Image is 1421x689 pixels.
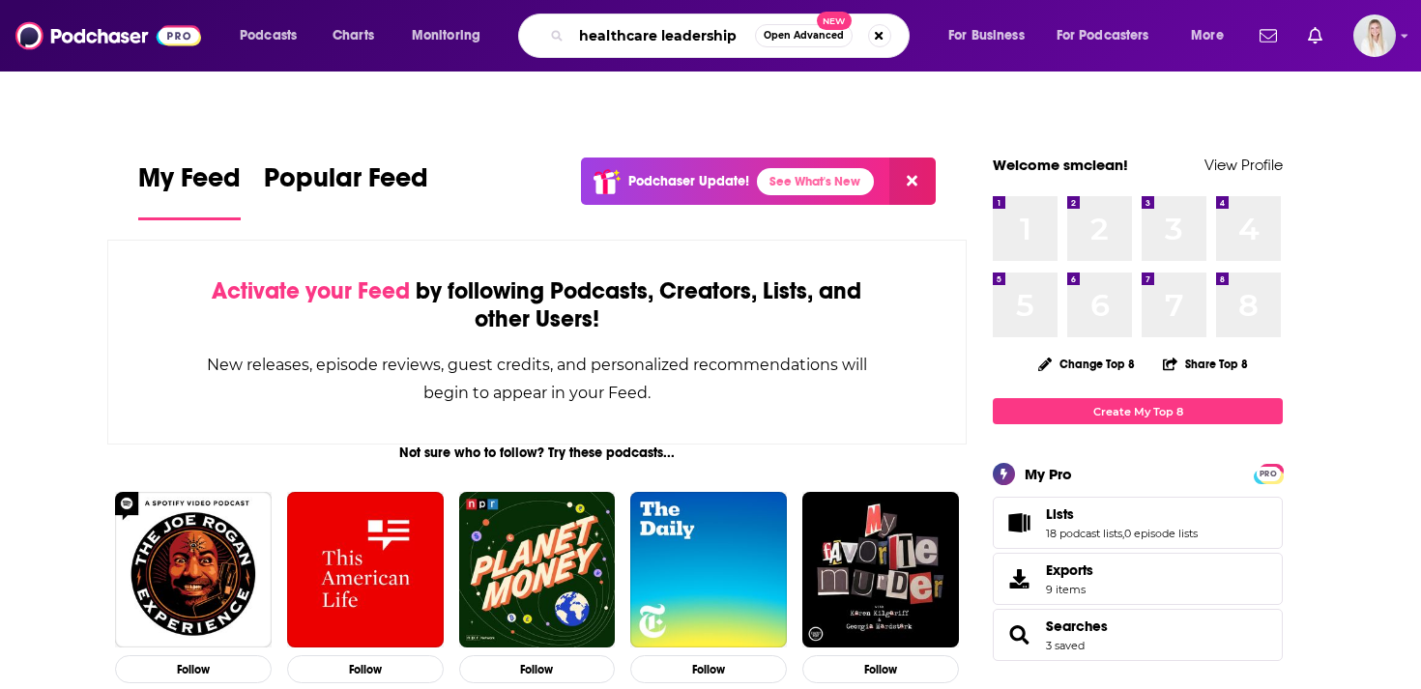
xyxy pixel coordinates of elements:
a: 18 podcast lists [1046,527,1122,540]
span: Lists [1046,505,1074,523]
span: Exports [1000,565,1038,592]
img: The Daily [630,492,787,648]
a: View Profile [1204,156,1283,174]
p: Podchaser Update! [628,173,749,189]
a: Charts [320,20,386,51]
button: open menu [1044,20,1177,51]
span: , [1122,527,1124,540]
span: Open Advanced [764,31,844,41]
button: Change Top 8 [1027,352,1146,376]
span: Popular Feed [264,161,428,206]
span: For Podcasters [1057,22,1149,49]
a: Create My Top 8 [993,398,1283,424]
button: Follow [115,655,272,683]
span: Monitoring [412,22,480,49]
img: User Profile [1353,14,1396,57]
span: Exports [1046,561,1093,579]
span: Charts [333,22,374,49]
button: Share Top 8 [1162,345,1249,383]
a: Exports [993,553,1283,605]
a: Show notifications dropdown [1252,19,1285,52]
button: open menu [398,20,506,51]
a: Lists [1000,509,1038,536]
span: More [1191,22,1224,49]
a: Welcome smclean! [993,156,1128,174]
div: Search podcasts, credits, & more... [536,14,928,58]
input: Search podcasts, credits, & more... [571,20,755,51]
img: Podchaser - Follow, Share and Rate Podcasts [15,17,201,54]
button: Follow [287,655,444,683]
button: Follow [459,655,616,683]
a: My Feed [138,161,241,220]
a: Searches [1046,617,1108,635]
span: My Feed [138,161,241,206]
a: Searches [1000,621,1038,648]
span: New [817,12,852,30]
span: 9 items [1046,583,1093,596]
div: My Pro [1025,465,1072,483]
span: PRO [1257,467,1280,481]
a: Lists [1046,505,1198,523]
div: by following Podcasts, Creators, Lists, and other Users! [205,277,869,333]
span: Searches [993,609,1283,661]
a: 0 episode lists [1124,527,1198,540]
span: Activate your Feed [212,276,410,305]
span: Lists [993,497,1283,549]
img: The Joe Rogan Experience [115,492,272,648]
button: Follow [802,655,959,683]
button: open menu [935,20,1049,51]
img: This American Life [287,492,444,648]
a: See What's New [757,168,874,195]
span: For Business [948,22,1025,49]
button: open menu [226,20,322,51]
span: Logged in as smclean [1353,14,1396,57]
a: Show notifications dropdown [1300,19,1330,52]
img: My Favorite Murder with Karen Kilgariff and Georgia Hardstark [802,492,959,648]
a: PRO [1257,466,1280,480]
a: 3 saved [1046,639,1085,652]
button: Show profile menu [1353,14,1396,57]
button: Open AdvancedNew [755,24,853,47]
button: Follow [630,655,787,683]
div: Not sure who to follow? Try these podcasts... [107,445,967,461]
a: Popular Feed [264,161,428,220]
span: Podcasts [240,22,297,49]
img: Planet Money [459,492,616,648]
button: open menu [1177,20,1248,51]
div: New releases, episode reviews, guest credits, and personalized recommendations will begin to appe... [205,351,869,407]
